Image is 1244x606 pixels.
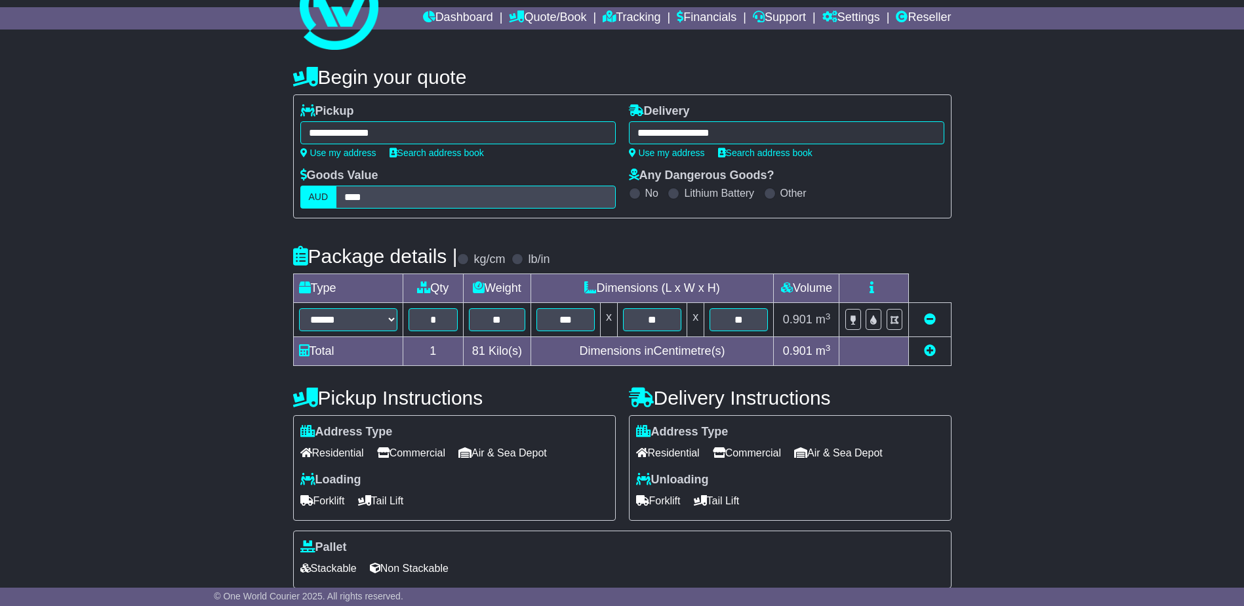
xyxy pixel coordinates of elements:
[403,337,464,366] td: 1
[687,303,704,337] td: x
[531,274,774,303] td: Dimensions (L x W x H)
[629,148,705,158] a: Use my address
[300,540,347,555] label: Pallet
[896,7,951,30] a: Reseller
[423,7,493,30] a: Dashboard
[677,7,736,30] a: Financials
[370,558,449,578] span: Non Stackable
[300,473,361,487] label: Loading
[293,387,616,409] h4: Pickup Instructions
[528,253,550,267] label: lb/in
[816,344,831,357] span: m
[774,274,839,303] td: Volume
[300,169,378,183] label: Goods Value
[300,186,337,209] label: AUD
[826,343,831,353] sup: 3
[718,148,813,158] a: Search address book
[816,313,831,326] span: m
[300,148,376,158] a: Use my address
[300,443,364,463] span: Residential
[636,491,681,511] span: Forklift
[924,313,936,326] a: Remove this item
[794,443,883,463] span: Air & Sea Depot
[629,169,774,183] label: Any Dangerous Goods?
[293,66,952,88] h4: Begin your quote
[783,344,813,357] span: 0.901
[603,7,660,30] a: Tracking
[684,187,754,199] label: Lithium Battery
[645,187,658,199] label: No
[636,425,729,439] label: Address Type
[636,473,709,487] label: Unloading
[300,558,357,578] span: Stackable
[694,491,740,511] span: Tail Lift
[293,245,458,267] h4: Package details |
[753,7,806,30] a: Support
[464,274,531,303] td: Weight
[293,337,403,366] td: Total
[783,313,813,326] span: 0.901
[214,591,403,601] span: © One World Courier 2025. All rights reserved.
[464,337,531,366] td: Kilo(s)
[509,7,586,30] a: Quote/Book
[390,148,484,158] a: Search address book
[600,303,617,337] td: x
[358,491,404,511] span: Tail Lift
[822,7,880,30] a: Settings
[472,344,485,357] span: 81
[713,443,781,463] span: Commercial
[780,187,807,199] label: Other
[377,443,445,463] span: Commercial
[300,425,393,439] label: Address Type
[403,274,464,303] td: Qty
[300,491,345,511] span: Forklift
[458,443,547,463] span: Air & Sea Depot
[924,344,936,357] a: Add new item
[629,387,952,409] h4: Delivery Instructions
[636,443,700,463] span: Residential
[293,274,403,303] td: Type
[629,104,690,119] label: Delivery
[473,253,505,267] label: kg/cm
[826,312,831,321] sup: 3
[300,104,354,119] label: Pickup
[531,337,774,366] td: Dimensions in Centimetre(s)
